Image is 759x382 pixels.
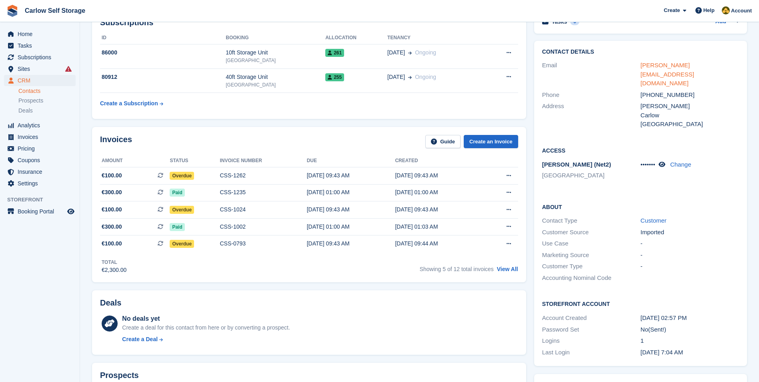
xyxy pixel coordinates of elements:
[18,63,66,74] span: Sites
[220,205,307,214] div: CSS-1024
[18,120,66,131] span: Analytics
[731,7,752,15] span: Account
[542,300,739,308] h2: Storefront Account
[641,325,739,334] div: No
[641,349,683,356] time: 2025-06-18 06:04:36 UTC
[18,28,66,40] span: Home
[542,171,641,180] li: [GEOGRAPHIC_DATA]
[220,188,307,197] div: CSS-1235
[641,228,739,237] div: Imported
[307,188,395,197] div: [DATE] 01:00 AM
[4,120,76,131] a: menu
[220,223,307,231] div: CSS-1002
[65,66,72,72] i: Smart entry sync failures have occurred
[648,326,666,333] span: (Sent!)
[415,74,436,80] span: Ongoing
[641,262,739,271] div: -
[425,135,461,148] a: Guide
[170,240,194,248] span: Overdue
[100,48,226,57] div: 86000
[4,52,76,63] a: menu
[552,18,567,25] h2: Tasks
[4,178,76,189] a: menu
[325,49,344,57] span: 261
[226,57,325,64] div: [GEOGRAPHIC_DATA]
[18,40,66,51] span: Tasks
[395,171,483,180] div: [DATE] 09:43 AM
[170,206,194,214] span: Overdue
[722,6,730,14] img: Kevin Moore
[641,62,694,86] a: [PERSON_NAME][EMAIL_ADDRESS][DOMAIN_NAME]
[66,207,76,216] a: Preview store
[641,336,739,346] div: 1
[641,161,655,168] span: •••••••
[4,166,76,177] a: menu
[570,18,579,25] div: 0
[664,6,680,14] span: Create
[542,90,641,100] div: Phone
[641,251,739,260] div: -
[18,87,76,95] a: Contacts
[4,40,76,51] a: menu
[670,161,691,168] a: Change
[170,155,220,167] th: Status
[542,325,641,334] div: Password Set
[542,203,739,211] h2: About
[542,146,739,154] h2: Access
[18,97,76,105] a: Prospects
[100,371,139,380] h2: Prospects
[307,239,395,248] div: [DATE] 09:43 AM
[170,223,184,231] span: Paid
[641,90,739,100] div: [PHONE_NUMBER]
[4,143,76,154] a: menu
[122,324,290,332] div: Create a deal for this contact from here or by converting a prospect.
[7,196,80,204] span: Storefront
[18,107,76,115] a: Deals
[4,28,76,40] a: menu
[102,239,122,248] span: €100.00
[122,335,158,344] div: Create a Deal
[18,206,66,217] span: Booking Portal
[226,32,325,44] th: Booking
[542,336,641,346] div: Logins
[542,251,641,260] div: Marketing Source
[4,63,76,74] a: menu
[226,48,325,57] div: 10ft Storage Unit
[220,171,307,180] div: CSS-1262
[100,73,226,81] div: 80912
[170,172,194,180] span: Overdue
[395,155,483,167] th: Created
[395,205,483,214] div: [DATE] 09:43 AM
[542,61,641,88] div: Email
[18,97,43,105] span: Prospects
[102,259,126,266] div: Total
[641,217,667,224] a: Customer
[307,171,395,180] div: [DATE] 09:43 AM
[542,262,641,271] div: Customer Type
[18,166,66,177] span: Insurance
[395,223,483,231] div: [DATE] 01:03 AM
[307,223,395,231] div: [DATE] 01:00 AM
[102,223,122,231] span: €300.00
[325,32,387,44] th: Allocation
[542,273,641,283] div: Accounting Nominal Code
[100,135,132,148] h2: Invoices
[102,188,122,197] span: €300.00
[220,155,307,167] th: Invoice number
[641,102,739,111] div: [PERSON_NAME]
[226,81,325,88] div: [GEOGRAPHIC_DATA]
[387,32,485,44] th: Tenancy
[100,18,518,27] h2: Subscriptions
[542,49,739,55] h2: Contact Details
[102,205,122,214] span: €100.00
[415,49,436,56] span: Ongoing
[395,239,483,248] div: [DATE] 09:44 AM
[122,335,290,344] a: Create a Deal
[542,228,641,237] div: Customer Source
[542,161,611,168] span: [PERSON_NAME] (Net2)
[6,5,18,17] img: stora-icon-8386f47178a22dfd0bd8f6a31ec36ba5ce8667c1dd55bd0f319d3a0aa187defe.svg
[18,178,66,189] span: Settings
[387,73,405,81] span: [DATE]
[18,155,66,166] span: Coupons
[497,266,518,272] a: View All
